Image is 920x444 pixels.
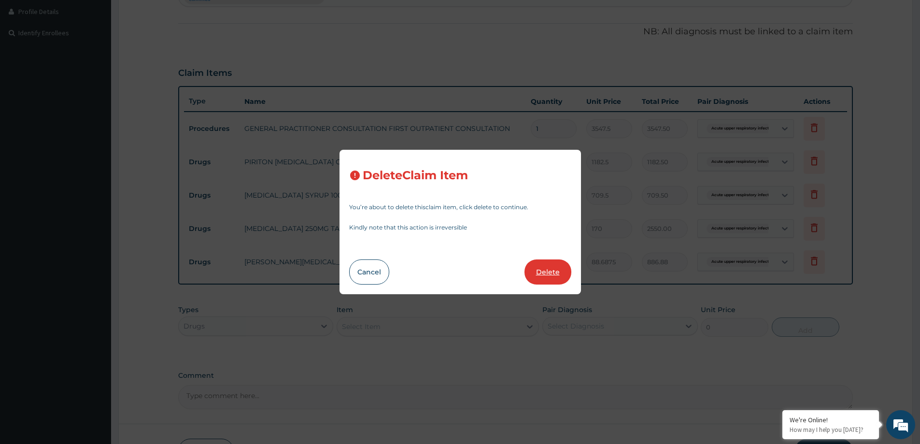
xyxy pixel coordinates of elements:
[363,169,468,182] h3: Delete Claim Item
[524,259,571,285] button: Delete
[50,54,162,67] div: Chat with us now
[790,415,872,424] div: We're Online!
[349,225,571,230] p: Kindly note that this action is irreversible
[56,122,133,219] span: We're online!
[18,48,39,72] img: d_794563401_company_1708531726252_794563401
[5,264,184,298] textarea: Type your message and hit 'Enter'
[790,426,872,434] p: How may I help you today?
[158,5,182,28] div: Minimize live chat window
[349,204,571,210] p: You’re about to delete this claim item , click delete to continue.
[349,259,389,285] button: Cancel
